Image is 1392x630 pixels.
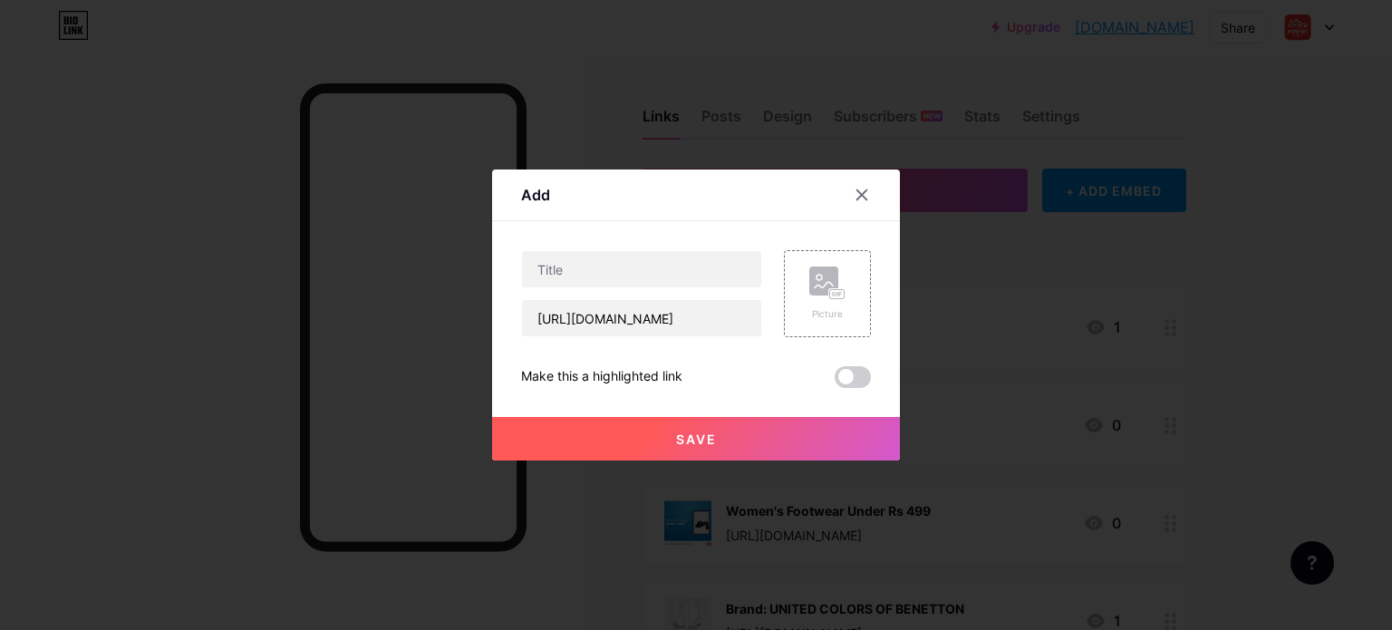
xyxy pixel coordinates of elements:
[809,307,846,321] div: Picture
[676,431,717,447] span: Save
[522,251,761,287] input: Title
[521,184,550,206] div: Add
[492,417,900,460] button: Save
[521,366,682,388] div: Make this a highlighted link
[522,300,761,336] input: URL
